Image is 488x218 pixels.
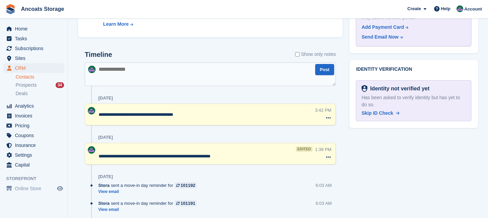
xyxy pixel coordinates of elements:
a: menu [3,184,64,193]
div: Identity not verified yet [367,85,429,93]
a: View email [98,189,200,195]
div: 1:39 PM [315,146,331,153]
div: sent a move-in day reminder for [98,200,200,206]
span: Coupons [15,131,56,140]
span: Home [15,24,56,34]
span: Analytics [15,101,56,111]
a: menu [3,150,64,160]
a: Deals [16,90,64,97]
a: View email [98,207,200,213]
a: 101192 [175,182,197,189]
div: 101192 [181,182,195,189]
label: Show only notes [295,51,336,58]
a: menu [3,44,64,53]
a: menu [3,34,64,43]
span: Settings [15,150,56,160]
img: Identity Verification Ready [362,85,367,92]
a: menu [3,111,64,121]
span: Tasks [15,34,56,43]
a: Add Payment Card [362,24,463,31]
div: [DATE] [98,174,113,179]
div: 101191 [181,200,195,206]
span: Capital [15,160,56,170]
a: menu [3,101,64,111]
h2: Identity verification [356,67,471,72]
input: Show only notes [295,51,300,58]
a: Ancoats Storage [18,3,67,15]
span: Invoices [15,111,56,121]
a: 101191 [175,200,197,206]
span: Storefront [6,175,67,182]
a: menu [3,140,64,150]
a: Prospects 34 [16,82,64,89]
div: 34 [56,82,64,88]
span: Stora [98,182,109,189]
span: Prospects [16,82,37,88]
span: Deals [16,90,28,97]
div: 6:03 AM [316,200,332,206]
a: Learn More [103,21,248,28]
span: Create [407,5,421,12]
span: CRM [15,63,56,73]
a: menu [3,160,64,170]
span: Subscriptions [15,44,56,53]
a: Skip ID Check [362,110,400,117]
a: menu [3,63,64,73]
div: sent a move-in day reminder for [98,182,200,189]
a: menu [3,121,64,130]
a: menu [3,53,64,63]
div: [DATE] [98,135,113,140]
img: stora-icon-8386f47178a22dfd0bd8f6a31ec36ba5ce8667c1dd55bd0f319d3a0aa187defe.svg [5,4,16,14]
span: Stora [98,200,109,206]
div: Has been asked to verify identity but has yet to do so. [362,94,466,108]
div: Add Payment Card [362,24,404,31]
div: Send Email Now [362,34,399,41]
div: [DATE] [98,95,113,101]
div: edited [296,147,312,152]
span: Sites [15,53,56,63]
a: menu [3,24,64,34]
div: 6:03 AM [316,182,332,189]
div: Learn More [103,21,128,28]
span: Pricing [15,121,56,130]
h2: Timeline [85,51,112,59]
button: Post [315,64,334,75]
a: Contacts [16,74,64,80]
a: Preview store [56,184,64,193]
div: 3:42 PM [315,107,331,113]
span: Insurance [15,140,56,150]
a: menu [3,131,64,140]
span: Online Store [15,184,56,193]
span: Account [464,6,482,13]
span: Skip ID Check [362,110,393,116]
span: Help [441,5,450,12]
